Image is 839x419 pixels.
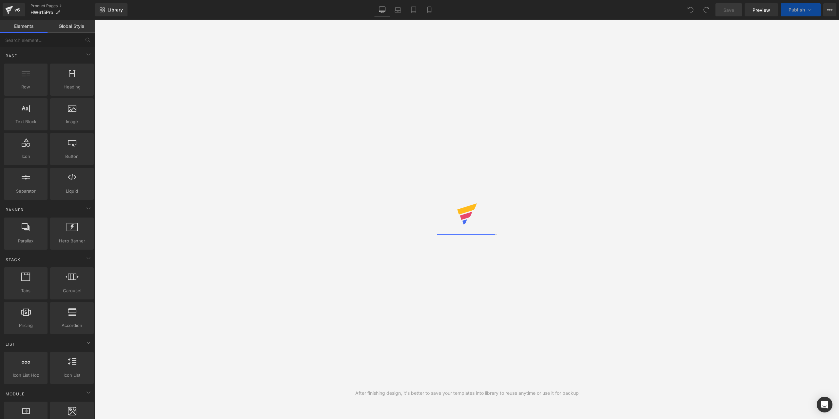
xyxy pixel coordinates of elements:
[6,372,46,379] span: Icon List Hoz
[5,391,25,397] span: Module
[6,118,46,125] span: Text Block
[52,287,92,294] span: Carousel
[52,188,92,195] span: Liquid
[48,20,95,33] a: Global Style
[817,397,832,412] div: Open Intercom Messenger
[355,390,579,397] div: After finishing design, it's better to save your templates into library to reuse anytime or use i...
[406,3,421,16] a: Tablet
[752,7,770,13] span: Preview
[5,341,16,347] span: List
[421,3,437,16] a: Mobile
[789,7,805,12] span: Publish
[52,372,92,379] span: Icon List
[745,3,778,16] a: Preview
[6,238,46,244] span: Parallax
[52,84,92,90] span: Heading
[52,322,92,329] span: Accordion
[390,3,406,16] a: Laptop
[95,3,127,16] a: New Library
[6,153,46,160] span: Icon
[723,7,734,13] span: Save
[823,3,836,16] button: More
[5,257,21,263] span: Stack
[5,53,18,59] span: Base
[52,238,92,244] span: Hero Banner
[30,10,53,15] span: HW615Pro
[374,3,390,16] a: Desktop
[52,118,92,125] span: Image
[6,84,46,90] span: Row
[13,6,21,14] div: v6
[107,7,123,13] span: Library
[52,153,92,160] span: Button
[3,3,25,16] a: v6
[6,322,46,329] span: Pricing
[30,3,95,9] a: Product Pages
[684,3,697,16] button: Undo
[781,3,821,16] button: Publish
[6,188,46,195] span: Separator
[700,3,713,16] button: Redo
[6,287,46,294] span: Tabs
[5,207,24,213] span: Banner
